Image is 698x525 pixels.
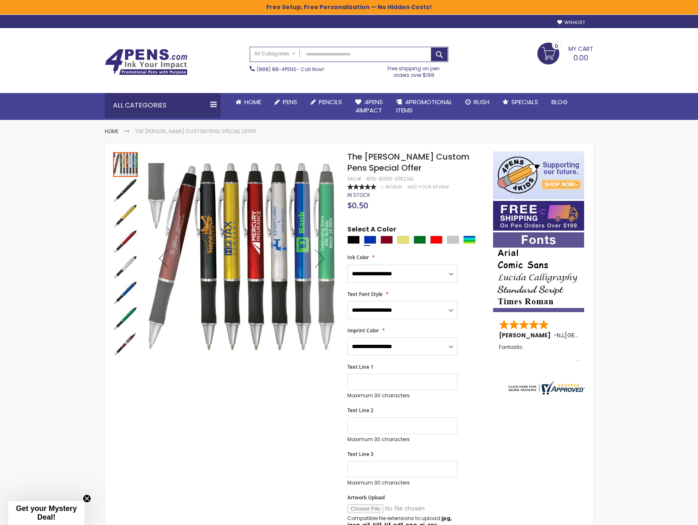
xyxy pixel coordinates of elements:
[496,93,545,111] a: Specials
[304,93,349,111] a: Pencils
[347,192,370,198] div: Availability
[113,331,138,356] div: The Barton Custom Pens Special Offer
[347,392,457,399] p: Maximum 30 characters
[257,66,324,73] span: - Call Now!
[347,494,385,501] span: Artwork Upload
[347,225,396,236] span: Select A Color
[474,98,489,106] span: Rush
[347,254,369,261] span: Ink Color
[347,436,457,443] p: Maximum 30 characters
[347,407,373,414] span: Text Line 2
[499,344,579,362] div: Fantastic
[347,480,457,486] p: Maximum 30 characters
[8,501,84,525] div: Get your Mystery Deal!Close teaser
[407,184,449,190] a: Add Your Review
[105,128,118,135] a: Home
[557,331,563,339] span: NJ
[113,254,139,279] div: The Barton Custom Pens Special Offer
[268,93,304,111] a: Pens
[551,98,568,106] span: Blog
[493,232,584,312] img: font-personalization-examples
[113,305,139,331] div: The Barton Custom Pens Special Offer
[250,47,300,61] a: All Categories
[630,503,698,525] iframe: Google Customer Reviews
[347,191,370,198] span: In stock
[573,52,588,63] span: 0.00
[396,98,452,115] span: 4PROMOTIONAL ITEMS
[83,494,91,503] button: Close teaser
[347,291,383,298] span: Text Font Style
[565,331,626,339] span: [GEOGRAPHIC_DATA]
[347,236,360,244] div: Black
[347,451,373,458] span: Text Line 3
[379,62,449,79] div: Free shipping on pen orders over $199
[303,151,336,366] div: Next
[347,175,363,182] strong: SKU
[382,184,383,190] span: 1
[397,236,409,244] div: Gold
[113,151,139,177] div: The Barton Custom Pens Special Offer
[349,93,390,120] a: 4Pens4impact
[366,176,414,182] div: 4PG-9050-SPECIAL
[113,203,138,228] img: The Barton Custom Pens Special Offer
[347,327,379,334] span: Imprint Color
[545,93,574,111] a: Blog
[319,98,342,106] span: Pencils
[364,236,376,244] div: Blue
[493,201,584,231] img: Free shipping on orders over $199
[493,151,584,199] img: 4pens 4 kids
[147,163,336,352] img: The Barton Custom Pens Special Offer
[347,200,368,211] span: $0.50
[113,228,139,254] div: The Barton Custom Pens Special Offer
[390,93,459,120] a: 4PROMOTIONALITEMS
[135,128,256,135] li: The [PERSON_NAME] Custom Pens Special Offer
[113,306,138,331] img: The Barton Custom Pens Special Offer
[347,363,373,370] span: Text Line 1
[283,98,297,106] span: Pens
[382,184,403,190] a: 1 Review
[555,42,558,50] span: 0
[347,184,376,190] div: 100%
[385,184,402,190] span: Review
[499,331,554,339] span: [PERSON_NAME]
[113,279,139,305] div: The Barton Custom Pens Special Offer
[147,151,180,366] div: Previous
[244,98,261,106] span: Home
[537,43,593,63] a: 0.00 0
[355,98,383,115] span: 4Pens 4impact
[459,93,496,111] a: Rush
[257,66,296,73] a: (888) 88-4PENS
[113,229,138,254] img: The Barton Custom Pens Special Offer
[447,236,459,244] div: Silver
[113,332,138,356] img: The Barton Custom Pens Special Offer
[511,98,538,106] span: Specials
[557,19,585,26] a: Wishlist
[229,93,268,111] a: Home
[380,236,393,244] div: Burgundy
[113,203,139,228] div: The Barton Custom Pens Special Offer
[347,151,469,174] span: The [PERSON_NAME] Custom Pens Special Offer
[113,177,139,203] div: The Barton Custom Pens Special Offer
[16,504,77,521] span: Get your Mystery Deal!
[430,236,443,244] div: Red
[414,236,426,244] div: Green
[113,280,138,305] img: The Barton Custom Pens Special Offer
[254,50,296,57] span: All Categories
[105,49,188,75] img: 4Pens Custom Pens and Promotional Products
[554,331,626,339] span: - ,
[113,255,138,279] img: The Barton Custom Pens Special Offer
[463,236,476,244] div: Assorted
[105,93,221,118] div: All Categories
[506,381,585,395] img: 4pens.com widget logo
[113,178,138,203] img: The Barton Custom Pens Special Offer
[506,389,585,396] a: 4pens.com certificate URL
